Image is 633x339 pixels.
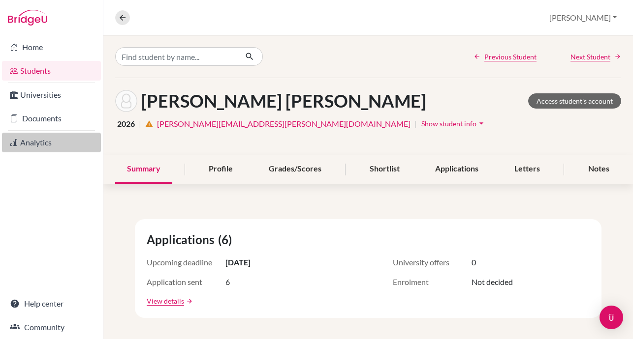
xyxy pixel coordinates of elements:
h1: [PERSON_NAME] [PERSON_NAME] [141,90,426,112]
div: Shortlist [358,155,411,184]
i: warning [145,120,153,128]
span: | [139,118,141,130]
span: 6 [225,276,230,288]
a: Community [2,317,101,337]
a: Universities [2,85,101,105]
div: Grades/Scores [257,155,333,184]
a: [PERSON_NAME][EMAIL_ADDRESS][PERSON_NAME][DOMAIN_NAME] [157,118,411,130]
button: [PERSON_NAME] [545,8,621,27]
span: Enrolment [393,276,472,288]
div: Letters [503,155,552,184]
button: Show student infoarrow_drop_down [421,116,487,131]
i: arrow_drop_down [476,118,486,128]
a: Next Student [570,52,621,62]
span: (6) [218,231,236,249]
span: Not decided [472,276,513,288]
span: University offers [393,256,472,268]
input: Find student by name... [115,47,237,66]
a: View details [147,296,184,306]
div: Applications [423,155,490,184]
a: Analytics [2,133,101,152]
a: Access student's account [528,93,621,109]
a: arrow_forward [184,298,193,305]
span: Upcoming deadline [147,256,225,268]
span: Previous Student [484,52,537,62]
span: Applications [147,231,218,249]
a: Help center [2,294,101,313]
span: | [414,118,417,130]
span: [DATE] [225,256,251,268]
img: Enrique Duron Juarez's avatar [115,90,137,112]
div: Open Intercom Messenger [600,306,623,329]
div: Profile [197,155,245,184]
img: Bridge-U [8,10,47,26]
div: Notes [576,155,621,184]
div: Summary [115,155,172,184]
span: 2026 [117,118,135,130]
span: 0 [472,256,476,268]
span: Next Student [570,52,610,62]
a: Students [2,61,101,81]
a: Home [2,37,101,57]
a: Documents [2,109,101,128]
span: Application sent [147,276,225,288]
span: Show student info [421,119,476,128]
a: Previous Student [474,52,537,62]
